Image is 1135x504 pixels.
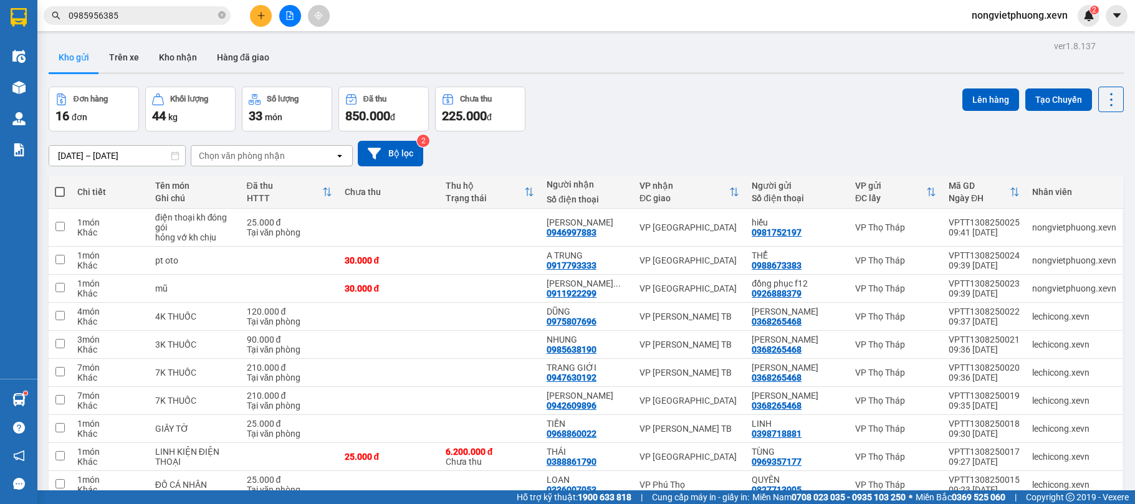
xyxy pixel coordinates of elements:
button: Đơn hàng16đơn [49,87,139,131]
input: Select a date range. [49,146,185,166]
th: Toggle SortBy [849,176,942,209]
div: 0368265468 [752,401,802,411]
img: solution-icon [12,143,26,156]
div: Tại văn phòng [247,227,332,237]
div: 6.200.000 đ [446,447,534,457]
div: lechicong.xevn [1032,368,1116,378]
div: VP [GEOGRAPHIC_DATA] [639,452,739,462]
div: 09:36 [DATE] [949,345,1020,354]
div: 1 món [77,217,143,227]
div: VPTT1308250019 [949,391,1020,401]
img: warehouse-icon [12,50,26,63]
div: VPTT1308250015 [949,475,1020,485]
th: Toggle SortBy [241,176,338,209]
div: 30.000 đ [345,255,433,265]
div: VP [PERSON_NAME] TB [639,368,739,378]
div: ver 1.8.137 [1054,39,1096,53]
div: Tại văn phòng [247,345,332,354]
div: VP Phú Thọ [639,480,739,490]
div: LINH [752,419,843,429]
div: 7 món [77,363,143,373]
div: 0981752197 [752,227,802,237]
div: VPTT1308250022 [949,307,1020,316]
div: 25.000 đ [345,452,433,462]
div: 90.000 đ [247,335,332,345]
button: Khối lượng44kg [145,87,236,131]
button: Kho nhận [149,42,207,72]
span: plus [257,11,266,20]
div: nongvietphuong.xevn [1032,222,1116,232]
div: VPTT1308250024 [949,250,1020,260]
div: 09:37 [DATE] [949,316,1020,326]
span: 33 [249,108,262,123]
div: Khác [77,429,143,439]
span: copyright [1066,493,1075,502]
img: icon-new-feature [1083,10,1094,21]
button: plus [250,5,272,27]
div: CTY THÁI MINH [752,307,843,316]
svg: open [335,151,345,161]
div: Mã GD [949,181,1010,191]
div: 0969357177 [752,457,802,467]
span: Miền Bắc [916,490,1005,504]
div: VP [GEOGRAPHIC_DATA] [639,283,739,293]
sup: 2 [1090,6,1099,14]
div: VP Thọ Tháp [855,283,936,293]
strong: 0708 023 035 - 0935 103 250 [792,492,906,502]
div: 0368265468 [752,316,802,326]
div: 09:41 [DATE] [949,227,1020,237]
div: Tại văn phòng [247,373,332,383]
div: NHUNG [547,335,627,345]
span: ... [613,278,621,288]
div: Khác [77,401,143,411]
div: 1 món [77,278,143,288]
button: Kho gửi [49,42,99,72]
img: logo-vxr [11,8,27,27]
div: 1 món [77,475,143,485]
sup: 2 [417,135,429,147]
div: Tại văn phòng [247,429,332,439]
div: VP nhận [639,181,729,191]
div: HTTT [247,193,322,203]
div: VPTT1308250025 [949,217,1020,227]
button: caret-down [1106,5,1128,27]
div: LINH KIỆN ĐIỆN THOẠI [155,447,234,467]
div: 09:27 [DATE] [949,457,1020,467]
div: 3K THUỐC [155,340,234,349]
div: lechicong.xevn [1032,480,1116,490]
span: đ [390,112,395,122]
div: Chưa thu [446,447,534,467]
div: VP Thọ Tháp [855,368,936,378]
div: THỂ [752,250,843,260]
div: Ghi chú [155,193,234,203]
div: CTY THÁI MINH [752,391,843,401]
div: 30.000 đ [345,283,433,293]
div: 1 món [77,419,143,429]
div: ĐC giao [639,193,729,203]
div: Trạng thái [446,193,524,203]
div: LOAN [547,475,627,485]
div: Tại văn phòng [247,401,332,411]
div: TRẦN TRỌNG CHIẾN [547,278,627,288]
div: Số điện thoại [752,193,843,203]
div: 0975807696 [547,316,596,326]
div: Số lượng [267,95,299,103]
div: TIẾN [547,419,627,429]
div: 7K THUỐC [155,368,234,378]
div: Đơn hàng [74,95,108,103]
button: Chưa thu225.000đ [435,87,525,131]
div: lechicong.xevn [1032,452,1116,462]
div: Khác [77,345,143,354]
button: file-add [279,5,301,27]
span: đ [487,112,492,122]
div: Thu hộ [446,181,524,191]
div: lechicong.xevn [1032,396,1116,406]
div: 120.000 đ [247,307,332,316]
div: VPTT1308250023 [949,278,1020,288]
div: Tại văn phòng [247,485,332,495]
div: VP [GEOGRAPHIC_DATA] [639,222,739,232]
div: pt oto [155,255,234,265]
span: | [1015,490,1017,504]
div: 0968860022 [547,429,596,439]
div: VP [GEOGRAPHIC_DATA] [639,255,739,265]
